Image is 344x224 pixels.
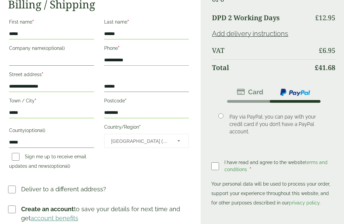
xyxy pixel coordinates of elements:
th: Total [212,59,310,76]
label: Street address [9,70,94,81]
abbr: required [35,98,36,103]
span: (optional) [50,163,70,169]
strong: Create an account [21,205,74,213]
abbr: required [118,45,120,51]
label: First name [9,17,94,29]
span: (optional) [25,128,45,133]
label: Phone [104,43,189,55]
abbr: required [42,72,43,77]
a: privacy policy [289,200,319,205]
label: DPD 2 Working Days [212,14,279,21]
label: Sign me up to receive email updates and news [9,154,86,171]
span: £ [315,13,319,22]
label: Company name [9,43,94,55]
img: ppcp-gateway.png [279,88,311,97]
a: Add delivery instructions [212,30,288,38]
abbr: required [250,167,251,172]
abbr: required [125,98,127,103]
abbr: required [139,124,141,130]
bdi: 41.68 [315,63,335,72]
th: VAT [212,42,310,59]
bdi: 6.95 [319,46,335,55]
label: Last name [104,17,189,29]
span: (optional) [44,45,65,51]
p: Deliver to a different address? [21,185,106,194]
span: United Kingdom (UK) [111,134,169,148]
img: stripe.png [237,88,263,96]
label: Country/Region [104,122,189,134]
p: to save your details for next time and get [21,204,190,223]
p: Your personal data will be used to process your order, support your experience throughout this we... [211,179,336,207]
label: County [9,126,94,137]
label: Town / City [9,96,94,107]
span: I have read and agree to the website [224,160,328,172]
bdi: 12.95 [315,13,335,22]
span: Country/Region [104,134,189,148]
span: £ [319,46,322,55]
abbr: required [127,19,129,25]
a: account benefits [31,215,78,222]
input: Sign me up to receive email updates and news(optional) [12,153,19,161]
span: £ [315,63,318,72]
p: Pay via PayPal; you can pay with your credit card if you don’t have a PayPal account. [229,113,326,135]
abbr: required [32,19,34,25]
label: Postcode [104,96,189,107]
